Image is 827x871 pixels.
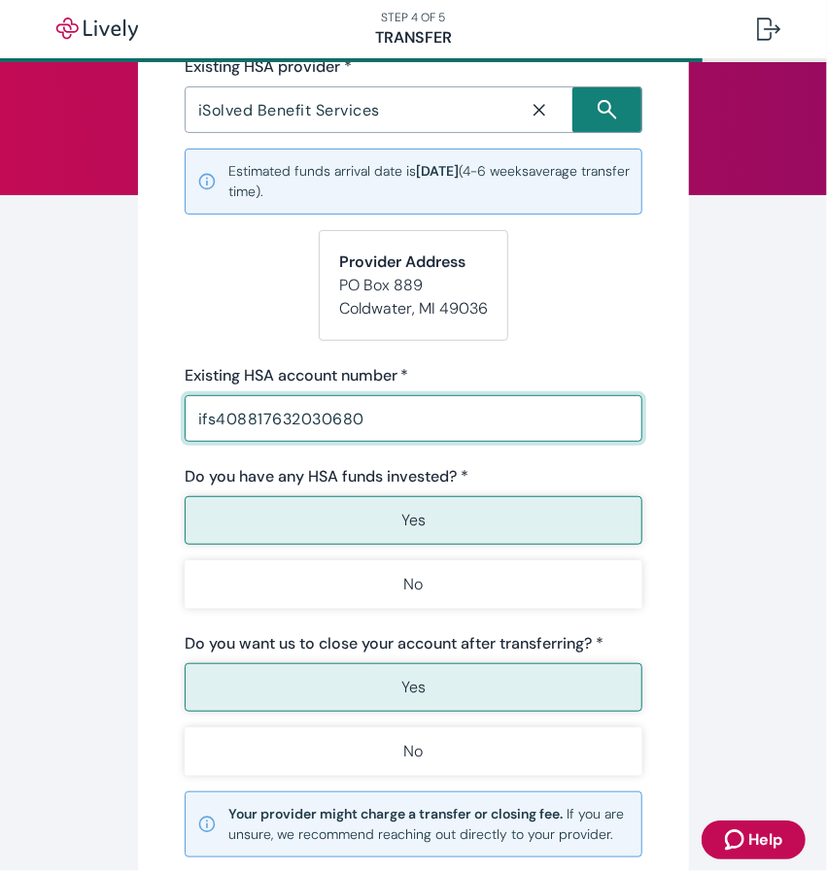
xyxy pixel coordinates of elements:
p: No [403,740,423,763]
button: Yes [185,496,642,545]
img: Lively [43,17,152,41]
strong: Provider Address [339,251,465,272]
svg: Search icon [598,100,617,119]
svg: Close icon [530,100,549,119]
button: Log out [741,6,796,52]
label: Do you have any HSA funds invested? * [185,465,468,488]
button: Zendesk support iconHelp [702,821,806,859]
button: No [185,727,642,776]
p: Yes [401,509,426,532]
b: [DATE] [416,162,459,180]
p: No [403,573,423,596]
label: Existing HSA provider * [185,55,352,79]
button: Yes [185,663,642,712]
label: Existing HSA account number [185,364,408,387]
svg: Zendesk support icon [725,828,748,852]
small: If you are unsure, we recommend reaching out directly to your provider. [228,804,630,845]
button: Close icon [506,88,572,131]
button: Search icon [572,86,642,133]
span: Help [748,828,782,852]
small: Estimated funds arrival date is ( 4-6 weeks average transfer time). [228,161,630,202]
p: Coldwater , MI 49036 [339,297,488,320]
button: No [185,560,642,609]
strong: Your provider might charge a transfer or closing fee. [228,805,563,822]
p: PO Box 889 [339,274,488,297]
p: Yes [401,676,426,699]
input: Search input [190,96,506,123]
label: Do you want us to close your account after transferring? * [185,632,603,655]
